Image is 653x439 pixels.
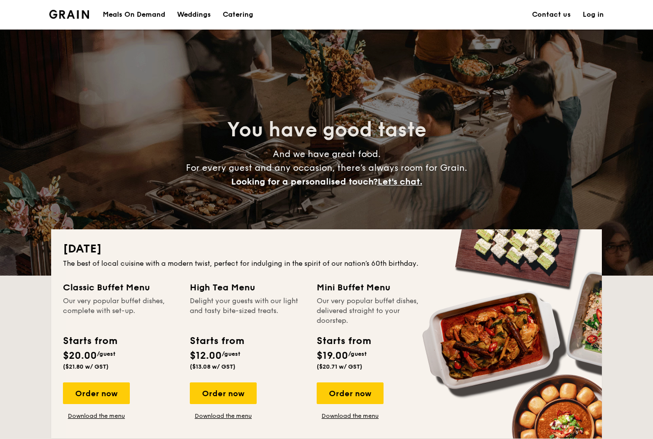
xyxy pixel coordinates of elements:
[317,382,384,404] div: Order now
[317,296,432,326] div: Our very popular buffet dishes, delivered straight to your doorstep.
[63,281,178,294] div: Classic Buffet Menu
[190,363,236,370] span: ($13.08 w/ GST)
[231,176,378,187] span: Looking for a personalised touch?
[317,334,370,348] div: Starts from
[186,149,467,187] span: And we have great food. For every guest and any occasion, there’s always room for Grain.
[378,176,422,187] span: Let's chat.
[190,281,305,294] div: High Tea Menu
[190,296,305,326] div: Delight your guests with our light and tasty bite-sized treats.
[63,382,130,404] div: Order now
[63,412,130,420] a: Download the menu
[63,241,590,257] h2: [DATE]
[317,281,432,294] div: Mini Buffet Menu
[317,412,384,420] a: Download the menu
[227,118,426,142] span: You have good taste
[63,334,117,348] div: Starts from
[348,350,367,357] span: /guest
[63,296,178,326] div: Our very popular buffet dishes, complete with set-up.
[63,363,109,370] span: ($21.80 w/ GST)
[49,10,89,19] img: Grain
[63,350,97,362] span: $20.00
[317,350,348,362] span: $19.00
[190,412,257,420] a: Download the menu
[190,382,257,404] div: Order now
[317,363,362,370] span: ($20.71 w/ GST)
[63,259,590,269] div: The best of local cuisine with a modern twist, perfect for indulging in the spirit of our nation’...
[97,350,116,357] span: /guest
[190,334,243,348] div: Starts from
[222,350,240,357] span: /guest
[190,350,222,362] span: $12.00
[49,10,89,19] a: Logotype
